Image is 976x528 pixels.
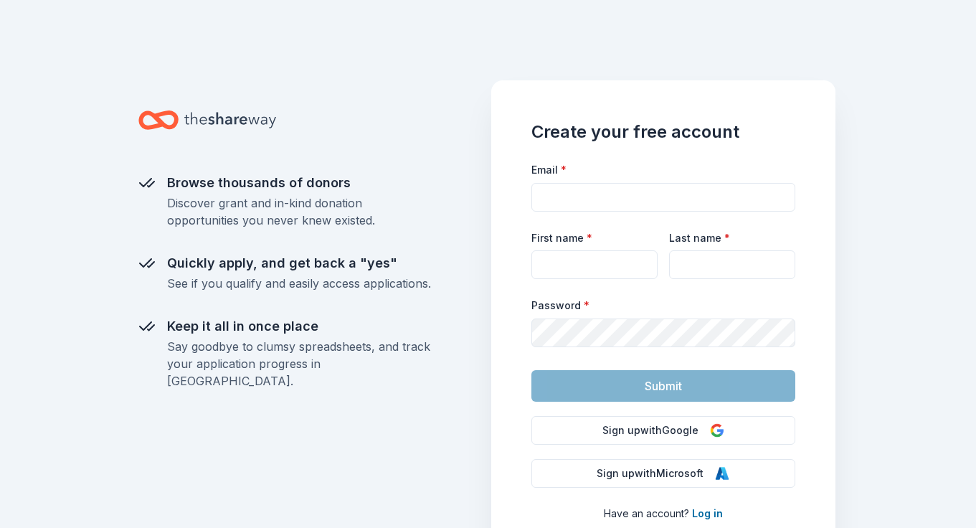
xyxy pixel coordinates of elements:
[710,423,724,438] img: Google Logo
[167,275,431,292] div: See if you qualify and easily access applications.
[692,507,723,519] a: Log in
[604,507,689,519] span: Have an account?
[531,163,567,177] label: Email
[167,171,431,194] div: Browse thousands of donors
[167,338,431,390] div: Say goodbye to clumsy spreadsheets, and track your application progress in [GEOGRAPHIC_DATA].
[531,231,592,245] label: First name
[669,231,730,245] label: Last name
[167,315,431,338] div: Keep it all in once place
[531,298,589,313] label: Password
[531,121,795,143] h1: Create your free account
[531,416,795,445] button: Sign upwithGoogle
[167,194,431,229] div: Discover grant and in-kind donation opportunities you never knew existed.
[167,252,431,275] div: Quickly apply, and get back a "yes"
[531,459,795,488] button: Sign upwithMicrosoft
[715,466,729,481] img: Microsoft Logo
